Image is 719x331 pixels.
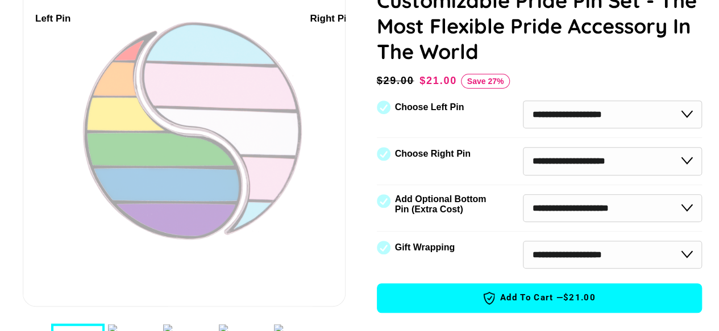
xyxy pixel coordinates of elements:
[395,242,455,253] label: Gift Wrapping
[394,291,685,305] span: Add to Cart —
[310,11,352,27] div: Right Pin
[461,74,510,89] span: Save 27%
[563,292,596,304] span: $21.00
[395,102,464,112] label: Choose Left Pin
[395,194,491,215] label: Add Optional Bottom Pin (Extra Cost)
[395,149,471,159] label: Choose Right Pin
[377,73,417,89] span: $29.00
[419,75,457,86] span: $21.00
[377,283,703,313] button: Add to Cart —$21.00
